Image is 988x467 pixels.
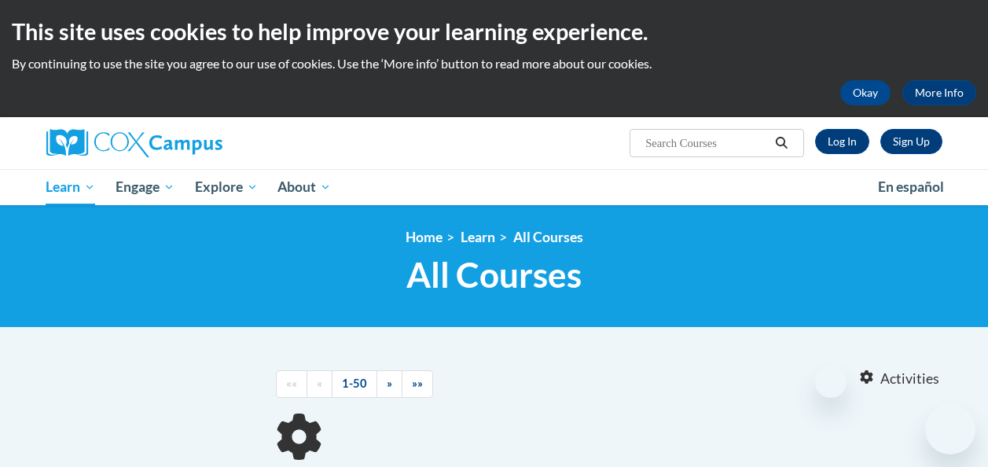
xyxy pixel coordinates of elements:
[332,370,377,398] a: 1-50
[513,229,583,245] a: All Courses
[412,377,423,390] span: »»
[36,169,106,205] a: Learn
[387,377,392,390] span: »
[317,377,322,390] span: «
[769,134,793,153] button: Search
[840,80,891,105] button: Okay
[277,178,331,197] span: About
[376,370,402,398] a: Next
[925,404,975,454] iframe: Button to launch messaging window
[12,55,976,72] p: By continuing to use the site you agree to our use of cookies. Use the ‘More info’ button to read...
[286,377,297,390] span: ««
[116,178,174,197] span: Engage
[276,370,307,398] a: Begining
[868,171,954,204] a: En español
[35,169,954,205] div: Main menu
[267,169,341,205] a: About
[46,129,329,157] a: Cox Campus
[902,80,976,105] a: More Info
[46,129,222,157] img: Cox Campus
[46,178,95,197] span: Learn
[815,129,869,154] a: Log In
[406,229,443,245] a: Home
[12,16,976,47] h2: This site uses cookies to help improve your learning experience.
[105,169,185,205] a: Engage
[644,134,769,153] input: Search Courses
[815,366,847,398] iframe: Close message
[195,178,258,197] span: Explore
[402,370,433,398] a: End
[878,178,944,195] span: En español
[461,229,495,245] a: Learn
[185,169,268,205] a: Explore
[880,129,942,154] a: Register
[307,370,332,398] a: Previous
[406,254,582,296] span: All Courses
